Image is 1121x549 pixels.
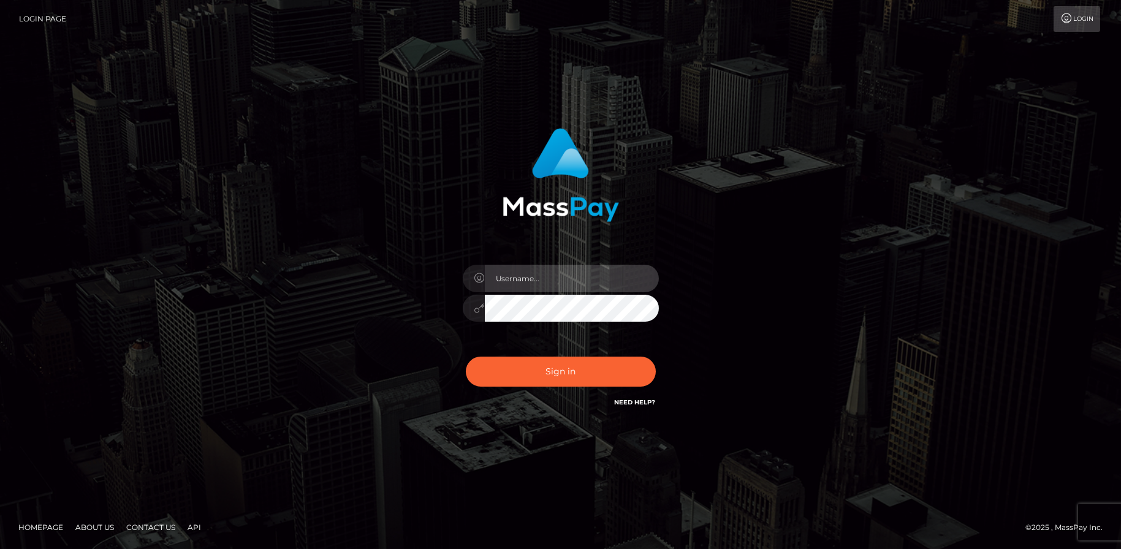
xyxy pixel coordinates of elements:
[485,265,659,292] input: Username...
[1054,6,1100,32] a: Login
[13,518,68,537] a: Homepage
[183,518,206,537] a: API
[615,398,656,406] a: Need Help?
[503,128,619,222] img: MassPay Login
[121,518,180,537] a: Contact Us
[1025,521,1112,534] div: © 2025 , MassPay Inc.
[19,6,66,32] a: Login Page
[70,518,119,537] a: About Us
[466,357,656,387] button: Sign in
